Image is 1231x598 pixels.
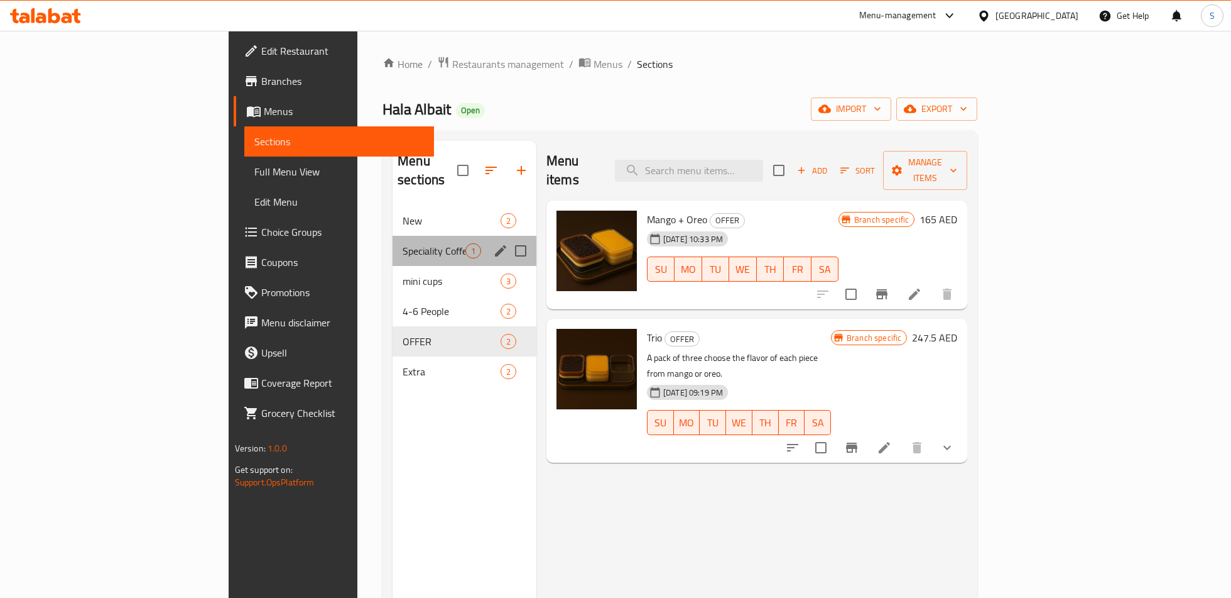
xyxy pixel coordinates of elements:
[647,410,674,435] button: SU
[615,160,763,182] input: search
[556,211,637,291] img: Mango + Oreo
[906,101,967,117] span: export
[261,285,424,300] span: Promotions
[501,213,516,228] div: items
[779,410,805,435] button: FR
[403,334,501,349] span: OFFER
[261,224,424,240] span: Choice Groups
[501,274,516,289] div: items
[501,336,516,348] span: 2
[393,296,536,326] div: 4-6 People2
[234,247,434,277] a: Coupons
[919,211,957,228] h6: 165 AED
[466,245,480,257] span: 1
[261,375,424,390] span: Coverage Report
[261,345,424,360] span: Upsell
[501,364,516,379] div: items
[674,410,700,435] button: MO
[705,414,721,432] span: TU
[637,57,673,72] span: Sections
[837,161,878,180] button: Sort
[244,126,434,157] a: Sections
[778,433,808,463] button: sort-choices
[647,328,662,347] span: Trio
[664,331,700,346] div: OFFER
[393,326,536,357] div: OFFER2
[268,440,287,457] span: 1.0.0
[653,260,670,279] span: SU
[757,257,784,282] button: TH
[877,440,892,455] a: Edit menu item
[821,101,881,117] span: import
[235,462,293,478] span: Get support on:
[784,414,800,432] span: FR
[896,97,977,121] button: export
[569,57,573,72] li: /
[795,163,829,178] span: Add
[792,161,832,180] span: Add item
[710,213,745,228] div: OFFER
[902,433,932,463] button: delete
[811,257,838,282] button: SA
[491,241,510,260] button: edit
[501,275,516,287] span: 3
[702,257,729,282] button: TU
[995,9,1078,23] div: [GEOGRAPHIC_DATA]
[789,260,806,279] span: FR
[842,332,906,344] span: Branch specific
[506,155,536,185] button: Add section
[403,274,501,289] span: mini cups
[234,307,434,338] a: Menu disclaimer
[476,155,506,185] span: Sort sections
[234,66,434,96] a: Branches
[546,152,600,189] h2: Menu items
[456,103,485,118] div: Open
[757,414,774,432] span: TH
[766,157,792,184] span: Select section
[710,213,744,228] span: OFFER
[261,315,424,330] span: Menu disclaimer
[234,277,434,307] a: Promotions
[501,306,516,318] span: 2
[393,236,536,266] div: Speciality Coffee1edit
[792,161,832,180] button: Add
[653,414,669,432] span: SU
[556,329,637,409] img: Trio
[810,414,826,432] span: SA
[234,217,434,247] a: Choice Groups
[840,163,875,178] span: Sort
[832,161,883,180] span: Sort items
[254,134,424,149] span: Sections
[393,206,536,236] div: New2
[234,398,434,428] a: Grocery Checklist
[465,243,481,258] div: items
[647,350,831,382] p: A pack of three choose the flavor of each piece from mango or oreo.
[816,260,833,279] span: SA
[907,287,922,302] a: Edit menu item
[254,194,424,209] span: Edit Menu
[382,56,977,72] nav: breadcrumb
[665,332,699,346] span: OFFER
[501,215,516,227] span: 2
[403,213,501,228] span: New
[234,338,434,368] a: Upsell
[647,257,675,282] button: SU
[734,260,751,279] span: WE
[627,57,632,72] li: /
[784,257,811,282] button: FR
[729,257,756,282] button: WE
[264,104,424,119] span: Menus
[261,43,424,58] span: Edit Restaurant
[235,474,315,490] a: Support.OpsPlatform
[456,105,485,116] span: Open
[234,368,434,398] a: Coverage Report
[700,410,726,435] button: TU
[437,56,564,72] a: Restaurants management
[244,187,434,217] a: Edit Menu
[393,266,536,296] div: mini cups3
[244,157,434,187] a: Full Menu View
[837,433,867,463] button: Branch-specific-item
[261,255,424,270] span: Coupons
[501,304,516,319] div: items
